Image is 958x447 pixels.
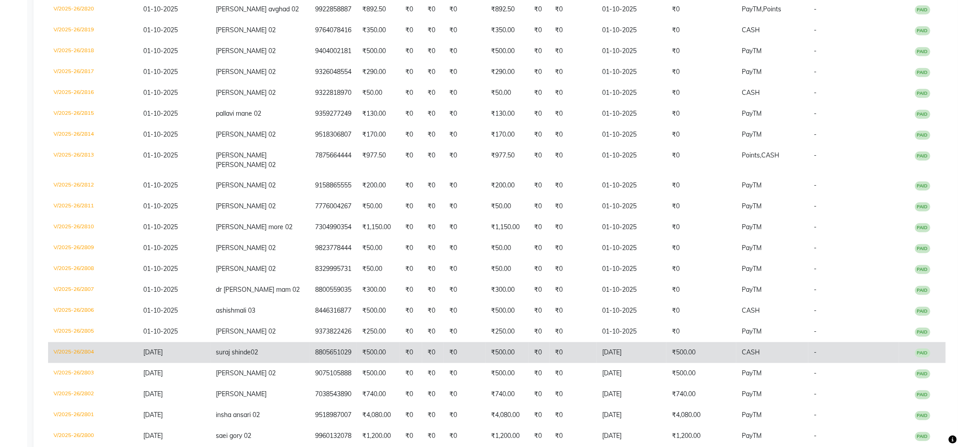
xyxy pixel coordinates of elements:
td: 8805651029 [310,342,357,363]
td: ₹977.50 [357,145,400,175]
td: ₹0 [400,238,422,259]
td: ₹0 [666,103,736,124]
td: ₹0 [529,41,550,62]
td: 01-10-2025 [597,321,666,342]
td: ₹0 [444,384,486,405]
td: ₹0 [550,62,597,83]
span: PayTM [742,327,762,335]
td: ₹0 [422,300,444,321]
span: [PERSON_NAME] 02 [216,130,276,138]
td: ₹500.00 [666,363,736,384]
td: ₹500.00 [486,41,529,62]
span: [PERSON_NAME] 02 [216,68,276,76]
span: PayTM [742,265,762,273]
td: ₹50.00 [486,238,529,259]
span: 01-10-2025 [143,47,178,55]
td: 01-10-2025 [597,103,666,124]
td: ₹0 [529,384,550,405]
td: ₹0 [529,124,550,145]
td: 9359277249 [310,103,357,124]
span: PAID [915,369,930,378]
td: 01-10-2025 [597,196,666,217]
span: PAID [915,286,930,295]
span: - [814,223,817,231]
td: ₹0 [422,321,444,342]
span: mali 03 [234,306,255,314]
td: ₹350.00 [486,20,529,41]
td: ₹0 [444,41,486,62]
td: ₹1,150.00 [357,217,400,238]
td: ₹300.00 [486,280,529,300]
td: ₹0 [529,342,550,363]
td: V/2025-26/2813 [48,145,138,175]
td: ₹500.00 [486,300,529,321]
span: 01-10-2025 [143,306,178,314]
td: V/2025-26/2810 [48,217,138,238]
span: PayTM [742,47,762,55]
span: [PERSON_NAME] 02 [216,161,276,169]
td: V/2025-26/2809 [48,238,138,259]
td: ₹50.00 [357,238,400,259]
span: CASH [742,306,760,314]
span: 01-10-2025 [143,151,178,159]
td: ₹130.00 [486,103,529,124]
span: PAID [915,47,930,56]
td: ₹0 [444,124,486,145]
td: ₹0 [444,145,486,175]
td: ₹0 [529,300,550,321]
td: ₹0 [529,259,550,280]
td: ₹0 [444,342,486,363]
span: [PERSON_NAME] more 02 [216,223,292,231]
span: PAID [915,5,930,15]
span: - [814,109,817,118]
td: ₹0 [400,20,422,41]
td: 7038543890 [310,384,357,405]
td: ₹0 [529,363,550,384]
span: PAID [915,328,930,337]
span: - [814,265,817,273]
td: ₹0 [550,196,597,217]
td: ₹0 [550,175,597,196]
td: ₹0 [444,259,486,280]
span: PAID [915,89,930,98]
td: ₹0 [550,217,597,238]
td: ₹0 [550,321,597,342]
td: ₹0 [400,41,422,62]
span: [DATE] [143,369,163,377]
td: ₹50.00 [357,259,400,280]
span: PAID [915,223,930,232]
span: - [814,5,817,13]
span: - [814,327,817,335]
td: ₹200.00 [357,175,400,196]
span: PayTM [742,285,762,294]
span: CASH [761,151,779,159]
span: CASH [742,88,760,97]
span: PAID [915,182,930,191]
td: V/2025-26/2802 [48,384,138,405]
td: ₹170.00 [486,124,529,145]
td: 8800559035 [310,280,357,300]
span: 01-10-2025 [143,327,178,335]
span: PayTM [742,369,762,377]
td: ₹0 [400,321,422,342]
span: 01-10-2025 [143,5,178,13]
td: ₹0 [529,321,550,342]
td: ₹0 [422,196,444,217]
td: ₹0 [444,20,486,41]
span: - [814,244,817,252]
td: ₹500.00 [357,300,400,321]
td: ₹300.00 [357,280,400,300]
span: [PERSON_NAME] 02 [216,369,276,377]
td: ₹0 [666,238,736,259]
td: 7776004267 [310,196,357,217]
td: ₹0 [400,175,422,196]
span: PayTM [742,68,762,76]
td: 01-10-2025 [597,145,666,175]
td: ₹0 [444,62,486,83]
td: ₹0 [422,259,444,280]
td: ₹170.00 [357,124,400,145]
td: V/2025-26/2814 [48,124,138,145]
td: ₹0 [529,62,550,83]
span: PAID [915,110,930,119]
td: 7304990354 [310,217,357,238]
